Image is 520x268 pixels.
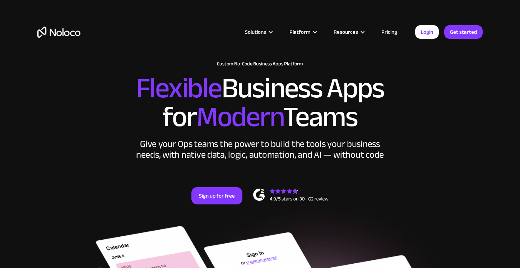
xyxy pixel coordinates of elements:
span: Flexible [136,61,222,115]
h2: Business Apps for Teams [37,74,483,131]
a: home [37,27,80,38]
div: Solutions [236,27,280,37]
a: Get started [444,25,483,39]
div: Platform [289,27,310,37]
div: Resources [334,27,358,37]
a: Sign up for free [191,187,242,204]
div: Give your Ops teams the power to build the tools your business needs, with native data, logic, au... [134,139,386,160]
a: Pricing [372,27,406,37]
span: Modern [196,90,283,144]
a: Login [415,25,439,39]
div: Platform [280,27,325,37]
div: Resources [325,27,372,37]
div: Solutions [245,27,266,37]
